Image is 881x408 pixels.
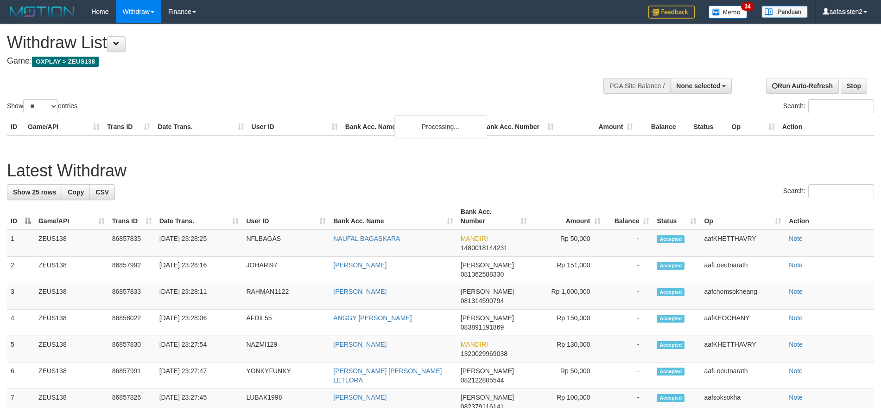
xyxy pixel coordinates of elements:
td: - [604,310,653,336]
td: 6 [7,363,35,389]
th: Balance [637,118,690,136]
td: 86857833 [108,283,156,310]
td: - [604,336,653,363]
td: ZEUS138 [35,283,108,310]
td: - [604,363,653,389]
td: aafLoeutnarath [700,257,785,283]
th: Op: activate to sort column ascending [700,203,785,230]
td: aafKHETTHAVRY [700,230,785,257]
a: Note [789,341,803,348]
a: Note [789,235,803,242]
img: panduan.png [761,6,808,18]
td: [DATE] 23:28:16 [156,257,243,283]
td: ZEUS138 [35,310,108,336]
span: [PERSON_NAME] [461,394,514,401]
a: NAUFAL BAGASKARA [333,235,400,242]
th: Balance: activate to sort column ascending [604,203,653,230]
a: CSV [89,184,115,200]
td: [DATE] 23:28:06 [156,310,243,336]
img: MOTION_logo.png [7,5,77,19]
td: NFLBAGAS [242,230,330,257]
span: Copy [68,188,84,196]
a: Note [789,394,803,401]
th: Bank Acc. Number: activate to sort column ascending [457,203,531,230]
span: Copy 081362588330 to clipboard [461,271,504,278]
img: Button%20Memo.svg [709,6,748,19]
a: Note [789,261,803,269]
th: Trans ID: activate to sort column ascending [108,203,156,230]
span: MANDIRI [461,235,488,242]
label: Show entries [7,99,77,113]
th: Amount [558,118,637,136]
td: Rp 150,000 [531,310,604,336]
th: Trans ID [103,118,154,136]
span: Show 25 rows [13,188,56,196]
span: Copy 1480018144231 to clipboard [461,244,507,252]
td: ZEUS138 [35,257,108,283]
a: [PERSON_NAME] [PERSON_NAME] LETLORA [333,367,442,384]
span: Copy 081314590794 to clipboard [461,297,504,304]
th: Bank Acc. Name: activate to sort column ascending [330,203,457,230]
a: [PERSON_NAME] [333,394,387,401]
span: Accepted [657,368,685,376]
td: Rp 151,000 [531,257,604,283]
a: [PERSON_NAME] [333,261,387,269]
td: 2 [7,257,35,283]
a: Note [789,288,803,295]
td: aafchomsokheang [700,283,785,310]
td: AFDIL55 [242,310,330,336]
a: Show 25 rows [7,184,62,200]
button: None selected [670,78,732,94]
th: Bank Acc. Number [478,118,558,136]
td: - [604,230,653,257]
a: Copy [62,184,90,200]
td: Rp 50,000 [531,363,604,389]
span: CSV [95,188,109,196]
td: 86858022 [108,310,156,336]
h4: Game: [7,57,578,66]
th: Op [728,118,779,136]
th: User ID [248,118,342,136]
td: - [604,257,653,283]
span: Accepted [657,262,685,270]
td: 86857835 [108,230,156,257]
span: Copy 083891191869 to clipboard [461,324,504,331]
span: Accepted [657,341,685,349]
td: 1 [7,230,35,257]
td: RAHMAN1122 [242,283,330,310]
td: ZEUS138 [35,363,108,389]
input: Search: [808,184,874,198]
span: [PERSON_NAME] [461,314,514,322]
td: 4 [7,310,35,336]
span: [PERSON_NAME] [461,367,514,375]
td: aafLoeutnarath [700,363,785,389]
span: Accepted [657,288,685,296]
label: Search: [783,184,874,198]
td: 3 [7,283,35,310]
label: Search: [783,99,874,113]
td: 5 [7,336,35,363]
td: ZEUS138 [35,230,108,257]
h1: Latest Withdraw [7,162,874,180]
a: [PERSON_NAME] [333,288,387,295]
span: 34 [741,2,754,11]
span: [PERSON_NAME] [461,261,514,269]
th: Date Trans. [154,118,247,136]
a: Stop [841,78,867,94]
span: [PERSON_NAME] [461,288,514,295]
a: ANGGY [PERSON_NAME] [333,314,412,322]
td: aafKEOCHANY [700,310,785,336]
a: [PERSON_NAME] [333,341,387,348]
td: 86857991 [108,363,156,389]
div: Processing... [394,115,487,138]
td: [DATE] 23:27:47 [156,363,243,389]
h1: Withdraw List [7,33,578,52]
th: Game/API [24,118,103,136]
th: Game/API: activate to sort column ascending [35,203,108,230]
div: PGA Site Balance / [603,78,670,94]
td: YONKYFUNKY [242,363,330,389]
th: ID [7,118,24,136]
td: Rp 130,000 [531,336,604,363]
th: Amount: activate to sort column ascending [531,203,604,230]
span: Copy 082122805544 to clipboard [461,376,504,384]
